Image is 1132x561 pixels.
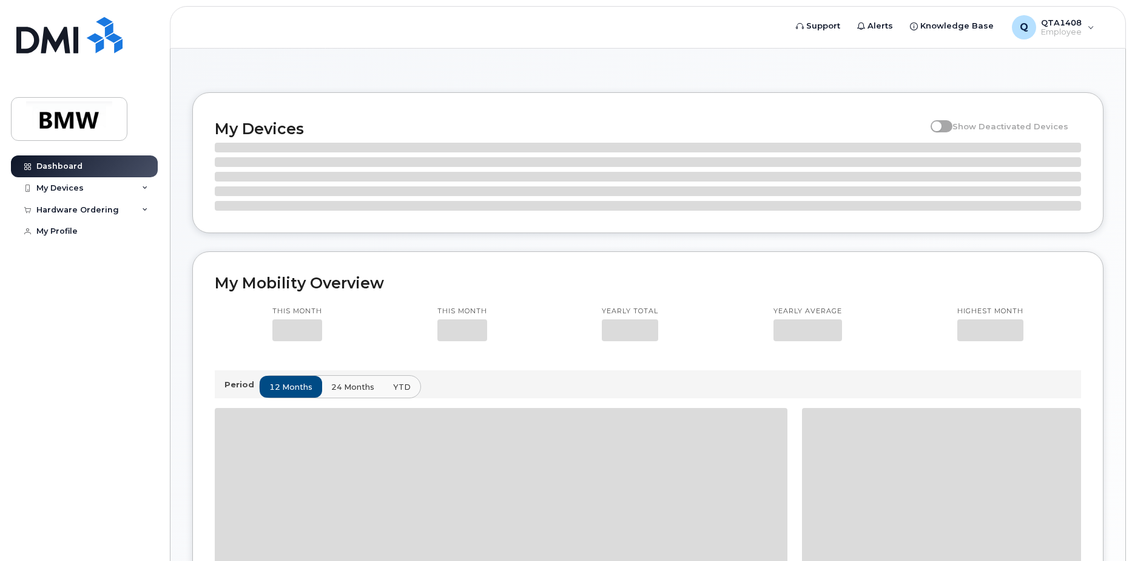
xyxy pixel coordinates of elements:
[215,120,925,138] h2: My Devices
[215,274,1081,292] h2: My Mobility Overview
[952,121,1068,131] span: Show Deactivated Devices
[272,307,322,316] p: This month
[931,115,940,124] input: Show Deactivated Devices
[331,381,374,393] span: 24 months
[393,381,411,393] span: YTD
[437,307,487,316] p: This month
[773,307,842,316] p: Yearly average
[224,379,259,390] p: Period
[957,307,1023,316] p: Highest month
[602,307,658,316] p: Yearly total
